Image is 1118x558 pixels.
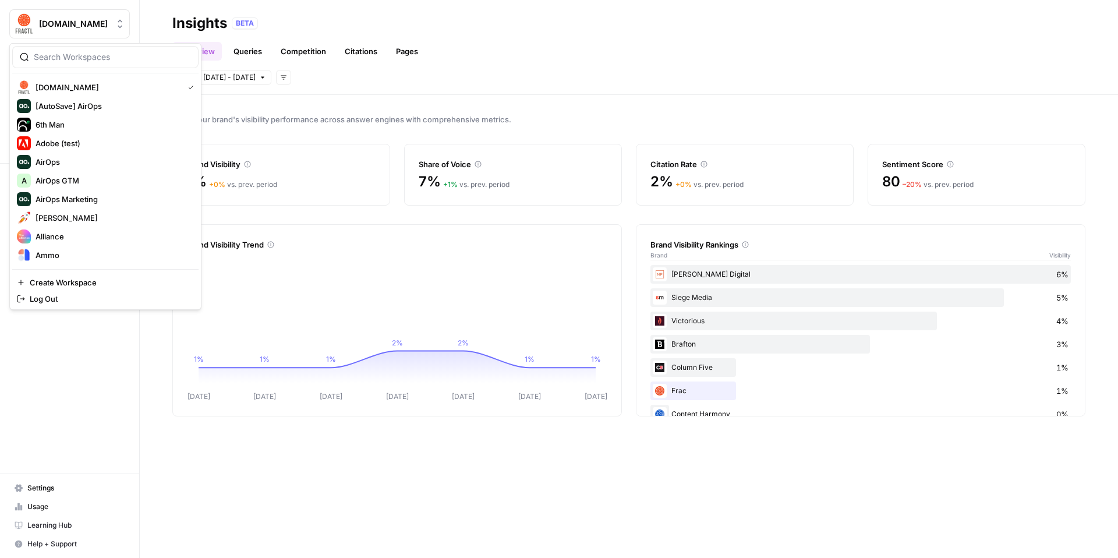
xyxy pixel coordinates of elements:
a: Settings [9,479,130,497]
img: 3u4gb2tlvuec5vhv4x9wzzedrd5j [653,314,667,328]
div: vs. prev. period [903,179,974,190]
span: AirOps [36,156,189,168]
span: Usage [27,502,125,512]
div: Brand Visibility Trend [187,239,607,250]
a: Usage [9,497,130,516]
div: Brand Visibility Rankings [650,239,1071,250]
img: Alliance Logo [17,229,31,243]
span: 6% [1056,269,1069,280]
span: [AutoSave] AirOps [36,100,189,112]
span: + 0 % [209,180,225,189]
div: Brafton [650,335,1071,354]
span: Log Out [30,293,189,305]
a: Learning Hub [9,516,130,535]
tspan: [DATE] [320,392,342,401]
img: Adobe (test) Logo [17,136,31,150]
span: Alliance [36,231,189,242]
div: Citation Rate [650,158,839,170]
span: 3% [1056,338,1069,350]
button: [DATE] - [DATE] [198,70,271,85]
img: [AutoSave] AirOps Logo [17,99,31,113]
div: Sentiment Score [882,158,1071,170]
img: 6th Man Logo [17,118,31,132]
div: Share of Voice [419,158,607,170]
span: 1% [1056,385,1069,397]
tspan: [DATE] [253,392,276,401]
button: Help + Support [9,535,130,553]
tspan: [DATE] [585,392,607,401]
img: rmb9tyk965w8da626dbj6veg1kya [653,291,667,305]
span: [DATE] - [DATE] [203,72,256,83]
tspan: 1% [326,355,336,363]
span: Brand [650,250,667,260]
div: BETA [232,17,258,29]
span: 80 [882,172,900,191]
tspan: 1% [525,355,535,363]
div: Siege Media [650,288,1071,307]
span: Ammo [36,249,189,261]
span: + 0 % [675,180,692,189]
span: Visibility [1049,250,1071,260]
div: Insights [172,14,227,33]
span: 2% [650,172,673,191]
img: AirOps Marketing Logo [17,192,31,206]
img: Frac.tl Logo [17,80,31,94]
div: vs. prev. period [443,179,510,190]
span: [DOMAIN_NAME] [39,18,109,30]
span: Help + Support [27,539,125,549]
span: + 1 % [443,180,458,189]
button: Workspace: Frac.tl [9,9,130,38]
img: rvaj7vafnt2vs52tu0krxan5c29a [653,337,667,351]
span: Settings [27,483,125,493]
span: Create Workspace [30,277,189,288]
div: Workspace: Frac.tl [9,43,201,310]
span: [PERSON_NAME] [36,212,189,224]
span: A [22,175,27,186]
span: – 20 % [903,180,922,189]
div: vs. prev. period [209,179,277,190]
img: AirOps Logo [17,155,31,169]
div: Brand Visibility [187,158,376,170]
span: [DOMAIN_NAME] [36,82,179,93]
span: 4% [1056,315,1069,327]
tspan: 1% [194,355,204,363]
a: Log Out [12,291,199,307]
span: 6th Man [36,119,189,130]
input: Search Workspaces [34,51,191,63]
div: Victorious [650,312,1071,330]
img: 2hztdjwdxykwmaejse9djj939b79 [653,384,667,398]
img: ey1h47rzz95zwhzd7t1ll4fl94kq [653,267,667,281]
span: AirOps GTM [36,175,189,186]
tspan: 1% [591,355,601,363]
a: Create Workspace [12,274,199,291]
span: 1% [1056,362,1069,373]
span: AirOps Marketing [36,193,189,205]
a: Citations [338,42,384,61]
tspan: [DATE] [518,392,541,401]
div: Frac [650,382,1071,400]
span: Track your brand's visibility performance across answer engines with comprehensive metrics. [172,114,1085,125]
a: Competition [274,42,333,61]
span: 5% [1056,292,1069,303]
div: vs. prev. period [675,179,744,190]
tspan: 2% [458,338,469,347]
a: Pages [389,42,425,61]
span: Adobe (test) [36,137,189,149]
div: [PERSON_NAME] Digital [650,265,1071,284]
img: m8hqa05sbx2d697o651r01vjqzi8 [653,361,667,375]
span: 0% [1056,408,1069,420]
img: tqzmjgq763zsaxsyxqmzdbcrb0rw [653,407,667,421]
tspan: [DATE] [386,392,409,401]
tspan: [DATE] [187,392,210,401]
span: Learning Hub [27,520,125,531]
a: Overview [172,42,222,61]
tspan: [DATE] [452,392,475,401]
img: Ammo Logo [17,248,31,262]
div: Content Harmony [650,405,1071,423]
div: Column Five [650,358,1071,377]
span: 7% [419,172,441,191]
img: Frac.tl Logo [13,13,34,34]
a: Queries [227,42,269,61]
tspan: 1% [260,355,270,363]
img: Alex Testing Logo [17,211,31,225]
